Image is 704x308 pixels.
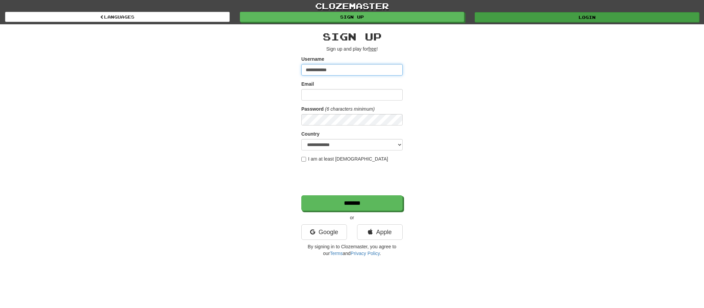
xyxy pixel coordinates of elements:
u: free [368,46,376,52]
h2: Sign up [301,31,403,42]
label: Username [301,56,324,62]
a: Languages [5,12,230,22]
p: Sign up and play for ! [301,46,403,52]
label: Password [301,106,324,112]
a: Terms [330,251,343,256]
a: Login [475,12,699,22]
em: (6 characters minimum) [325,106,375,112]
input: I am at least [DEMOGRAPHIC_DATA] [301,157,306,162]
a: Google [301,224,347,240]
p: or [301,214,403,221]
a: Apple [357,224,403,240]
p: By signing in to Clozemaster, you agree to our and . [301,243,403,257]
label: I am at least [DEMOGRAPHIC_DATA] [301,156,388,162]
label: Email [301,81,314,87]
label: Country [301,131,320,137]
a: Sign up [240,12,464,22]
a: Privacy Policy [351,251,380,256]
iframe: reCAPTCHA [301,166,404,192]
